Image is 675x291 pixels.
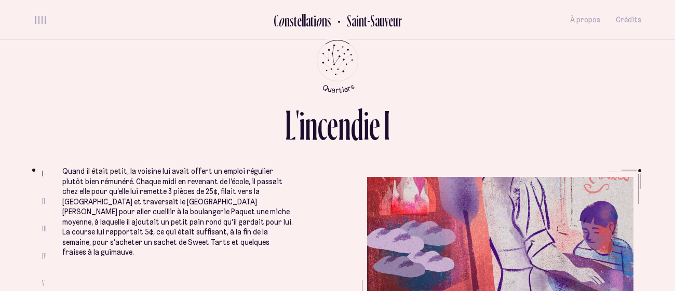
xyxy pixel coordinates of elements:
span: I [42,169,44,178]
div: a [306,12,310,29]
div: l [304,12,306,29]
h2: Saint-Sauveur [339,12,402,29]
div: s [327,12,331,29]
div: l [302,12,304,29]
div: n [322,12,327,29]
div: n [285,12,290,29]
div: t [310,12,314,29]
span: IV [42,252,46,260]
div: C [274,12,278,29]
div: i [314,12,316,29]
div: ' [296,104,299,146]
div: L [285,104,296,146]
span: V [42,279,45,287]
div: I [384,104,390,146]
div: d [351,104,363,146]
button: volume audio [34,15,47,25]
div: c [318,104,327,146]
div: n [338,104,351,146]
span: À propos [570,16,600,24]
button: Crédits [616,8,641,32]
div: s [290,12,294,29]
div: n [305,104,318,146]
button: À propos [570,8,600,32]
div: i [299,104,305,146]
div: e [327,104,338,146]
span: III [42,224,47,233]
div: o [316,12,322,29]
div: i [363,104,369,146]
div: e [369,104,380,146]
span: II [42,197,45,205]
p: Quand il était petit, la voisine lui avait offert un emploi régulier plutôt bien rémunéré. Chaque... [62,167,294,258]
button: Retour au Quartier [331,11,402,29]
button: Retour au menu principal [307,40,368,93]
div: o [278,12,285,29]
span: Crédits [616,16,641,24]
div: e [297,12,302,29]
tspan: Quartiers [321,81,356,94]
div: t [294,12,297,29]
